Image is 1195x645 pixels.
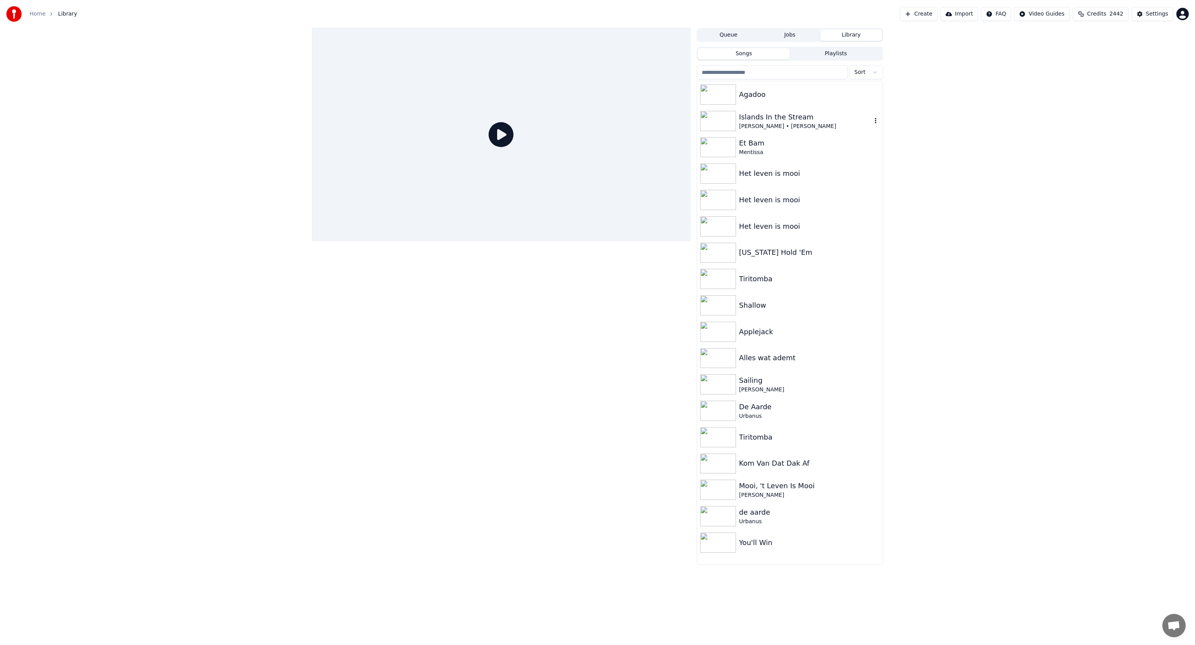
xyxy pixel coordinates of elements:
div: Settings [1146,10,1168,18]
button: Queue [698,30,759,41]
div: Urbanus [739,518,880,526]
div: Mooi, 't Leven Is Mooi [739,480,880,491]
span: 2442 [1109,10,1123,18]
button: Video Guides [1014,7,1069,21]
div: Tiritomba [739,432,880,443]
div: Het leven is mooi [739,221,880,232]
div: Het leven is mooi [739,168,880,179]
div: You'll Win [739,537,880,548]
div: Urbanus [739,412,880,420]
div: Et Bam [739,138,880,149]
button: Import [941,7,978,21]
div: Mentissa [739,149,880,156]
div: Applejack [739,326,880,337]
button: Settings [1132,7,1173,21]
span: Credits [1087,10,1106,18]
div: de aarde [739,507,880,518]
div: Kom Van Dat Dak Af [739,458,880,469]
span: Sort [854,68,866,76]
a: Home [30,10,46,18]
span: Library [58,10,77,18]
div: [US_STATE] Hold 'Em [739,247,880,258]
nav: breadcrumb [30,10,77,18]
button: Jobs [759,30,821,41]
div: Sailing [739,375,880,386]
div: Tiritomba [739,273,880,284]
div: Open chat [1162,614,1186,637]
button: FAQ [981,7,1011,21]
button: Credits2442 [1073,7,1128,21]
div: Alles wat ademt [739,352,880,363]
button: Songs [698,48,790,60]
div: Het leven is mooi [739,195,880,205]
div: Agadoo [739,89,880,100]
button: Playlists [790,48,882,60]
div: Shallow [739,300,880,311]
div: Islands In the Stream [739,112,872,123]
img: youka [6,6,22,22]
div: De Aarde [739,401,880,412]
div: [PERSON_NAME] [739,491,880,499]
div: [PERSON_NAME] [739,386,880,394]
button: Library [820,30,882,41]
div: [PERSON_NAME] • [PERSON_NAME] [739,123,872,130]
button: Create [900,7,937,21]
